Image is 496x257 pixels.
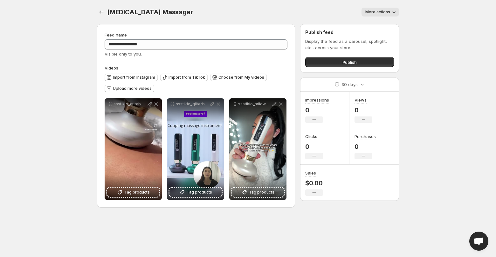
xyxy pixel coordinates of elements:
div: ssstikio_aurabeauty_md1_1745351228258Tag products [105,98,162,200]
p: $0.00 [305,179,323,187]
p: 0 [355,106,372,114]
span: Import from TikTok [169,75,205,80]
span: Choose from My videos [218,75,264,80]
div: ssstikio_milowus_1745351260393Tag products [229,98,286,200]
button: Tag products [169,188,222,197]
span: Import from Instagram [113,75,155,80]
button: More actions [362,8,399,16]
span: Tag products [124,189,150,195]
span: Visible only to you. [105,51,142,56]
h3: Impressions [305,97,329,103]
span: Feed name [105,32,127,37]
h3: Purchases [355,133,376,140]
a: Open chat [469,232,488,251]
span: Upload more videos [113,86,152,91]
p: ssstikio_gliterbenefit_1745351208999 [176,102,209,107]
span: More actions [365,10,390,15]
button: Choose from My videos [210,74,267,81]
div: ssstikio_gliterbenefit_1745351208999Tag products [167,98,224,200]
span: Publish [342,59,357,65]
p: 0 [305,106,329,114]
p: ssstikio_aurabeauty_md1_1745351228258 [114,102,147,107]
h3: Views [355,97,367,103]
h2: Publish feed [305,29,394,36]
button: Publish [305,57,394,67]
button: Settings [97,8,106,16]
button: Tag products [232,188,284,197]
span: Videos [105,65,118,70]
span: [MEDICAL_DATA] Massager [107,8,193,16]
button: Upload more videos [105,85,154,92]
p: 30 days [341,81,358,88]
button: Import from Instagram [105,74,158,81]
span: Tag products [187,189,212,195]
p: 0 [305,143,323,150]
h3: Clicks [305,133,317,140]
button: Tag products [107,188,159,197]
p: ssstikio_milowus_1745351260393 [238,102,271,107]
span: Tag products [249,189,274,195]
h3: Sales [305,170,316,176]
p: Display the feed as a carousel, spotlight, etc., across your store. [305,38,394,51]
button: Import from TikTok [160,74,208,81]
p: 0 [355,143,376,150]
